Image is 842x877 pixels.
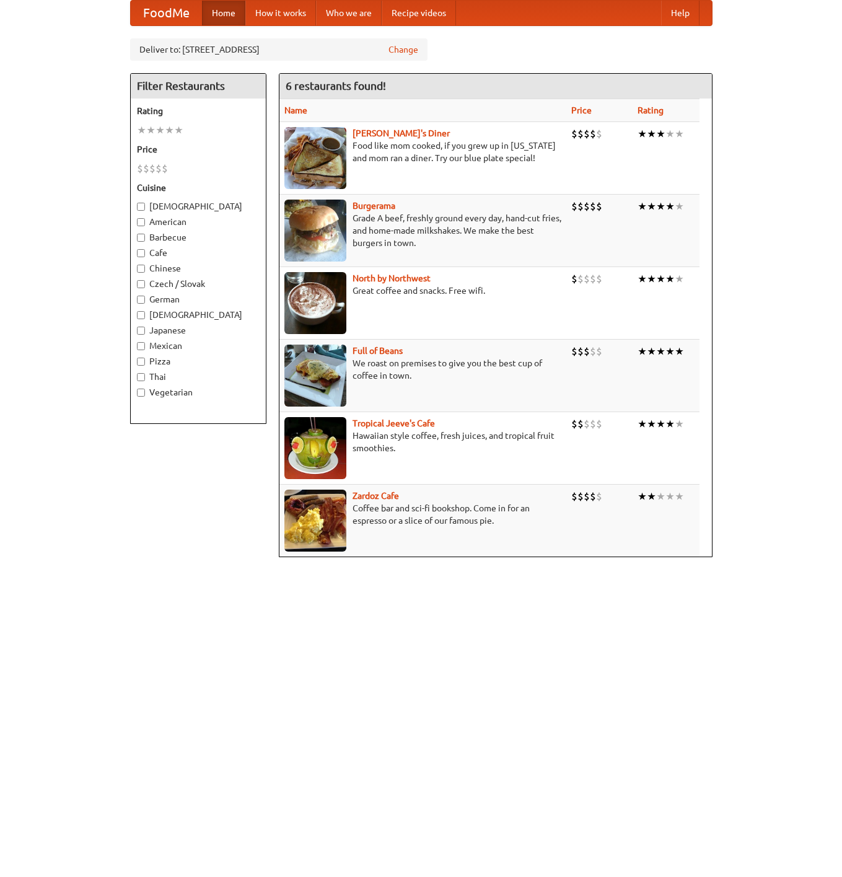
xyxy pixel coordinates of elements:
[656,490,665,503] li: ★
[656,345,665,358] li: ★
[577,127,584,141] li: $
[656,272,665,286] li: ★
[596,490,602,503] li: $
[284,430,561,454] p: Hawaiian style coffee, fresh juices, and tropical fruit smoothies.
[647,200,656,213] li: ★
[137,123,146,137] li: ★
[162,162,168,175] li: $
[165,123,174,137] li: ★
[284,502,561,527] p: Coffee bar and sci-fi bookshop. Come in for an espresso or a slice of our famous pie.
[675,272,684,286] li: ★
[571,127,577,141] li: $
[353,201,395,211] a: Burgerama
[156,123,165,137] li: ★
[137,278,260,290] label: Czech / Slovak
[584,345,590,358] li: $
[596,345,602,358] li: $
[638,200,647,213] li: ★
[571,417,577,431] li: $
[661,1,699,25] a: Help
[245,1,316,25] a: How it works
[137,293,260,306] label: German
[596,127,602,141] li: $
[577,272,584,286] li: $
[137,358,145,366] input: Pizza
[137,342,145,350] input: Mexican
[286,80,386,92] ng-pluralize: 6 restaurants found!
[353,418,435,428] a: Tropical Jeeve's Cafe
[590,200,596,213] li: $
[665,417,675,431] li: ★
[137,327,145,335] input: Japanese
[131,1,202,25] a: FoodMe
[137,143,260,156] h5: Price
[131,74,266,99] h4: Filter Restaurants
[137,262,260,275] label: Chinese
[596,272,602,286] li: $
[590,272,596,286] li: $
[584,490,590,503] li: $
[647,345,656,358] li: ★
[571,105,592,115] a: Price
[137,311,145,319] input: [DEMOGRAPHIC_DATA]
[137,265,145,273] input: Chinese
[353,273,431,283] a: North by Northwest
[156,162,162,175] li: $
[571,200,577,213] li: $
[571,272,577,286] li: $
[284,200,346,262] img: burgerama.jpg
[590,490,596,503] li: $
[577,417,584,431] li: $
[656,200,665,213] li: ★
[638,272,647,286] li: ★
[137,216,260,228] label: American
[590,417,596,431] li: $
[584,200,590,213] li: $
[284,357,561,382] p: We roast on premises to give you the best cup of coffee in town.
[584,272,590,286] li: $
[137,162,143,175] li: $
[137,218,145,226] input: American
[596,200,602,213] li: $
[143,162,149,175] li: $
[137,247,260,259] label: Cafe
[675,345,684,358] li: ★
[675,127,684,141] li: ★
[284,105,307,115] a: Name
[137,249,145,257] input: Cafe
[137,355,260,368] label: Pizza
[665,272,675,286] li: ★
[647,490,656,503] li: ★
[137,105,260,117] h5: Rating
[284,127,346,189] img: sallys.jpg
[202,1,245,25] a: Home
[174,123,183,137] li: ★
[638,490,647,503] li: ★
[638,127,647,141] li: ★
[137,309,260,321] label: [DEMOGRAPHIC_DATA]
[577,200,584,213] li: $
[137,182,260,194] h5: Cuisine
[149,162,156,175] li: $
[656,417,665,431] li: ★
[596,417,602,431] li: $
[284,417,346,479] img: jeeves.jpg
[353,491,399,501] a: Zardoz Cafe
[590,345,596,358] li: $
[137,340,260,352] label: Mexican
[284,212,561,249] p: Grade A beef, freshly ground every day, hand-cut fries, and home-made milkshakes. We make the bes...
[647,127,656,141] li: ★
[665,490,675,503] li: ★
[137,231,260,244] label: Barbecue
[665,127,675,141] li: ★
[284,284,561,297] p: Great coffee and snacks. Free wifi.
[353,346,403,356] a: Full of Beans
[577,345,584,358] li: $
[137,373,145,381] input: Thai
[590,127,596,141] li: $
[675,417,684,431] li: ★
[584,417,590,431] li: $
[675,200,684,213] li: ★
